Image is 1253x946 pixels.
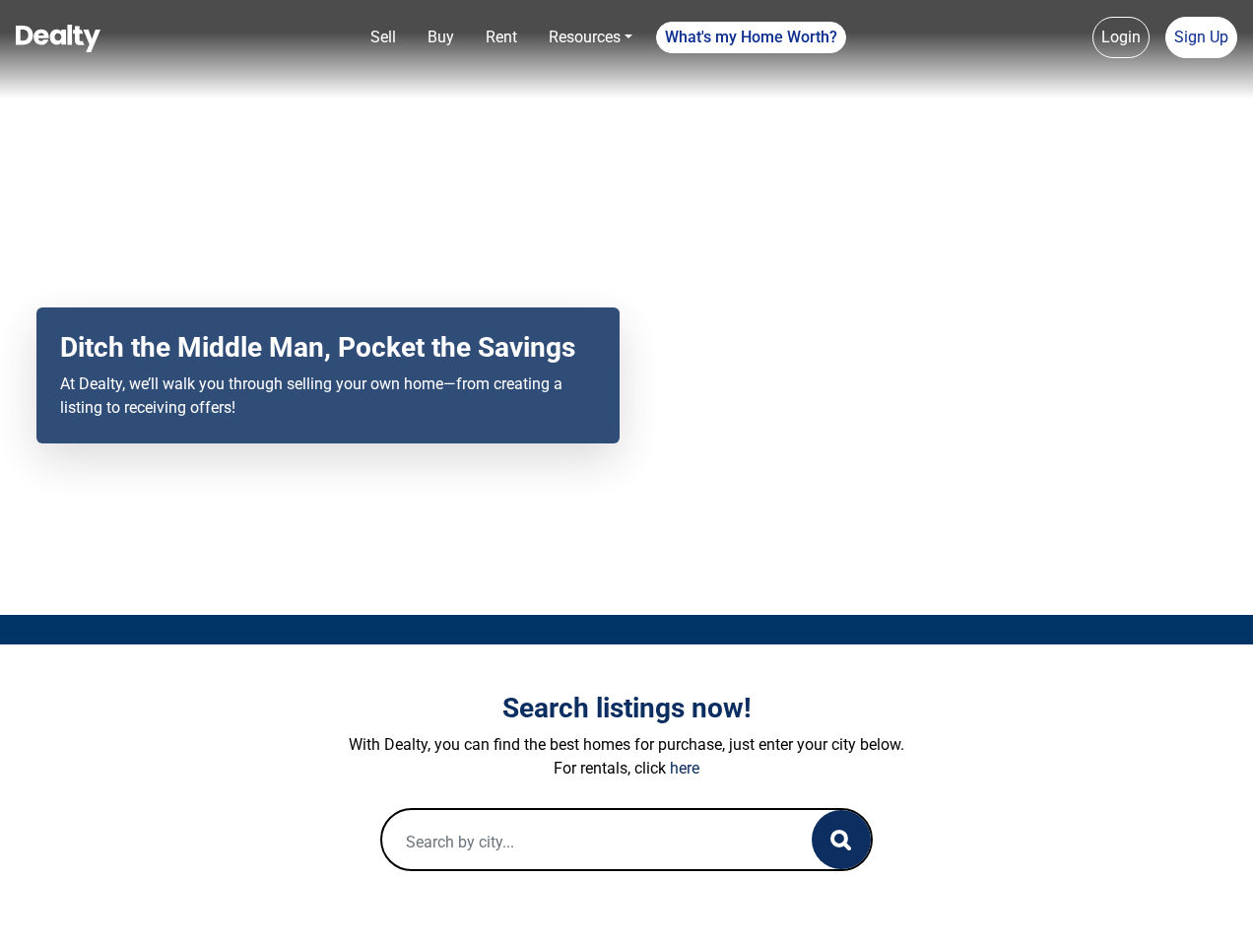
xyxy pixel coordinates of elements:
p: For rentals, click [80,757,1173,780]
h2: Ditch the Middle Man, Pocket the Savings [60,331,596,365]
a: Resources [541,18,640,57]
h3: Search listings now! [80,692,1173,725]
p: With Dealty, you can find the best homes for purchase, just enter your city below. [80,733,1173,757]
a: Sign Up [1165,17,1237,58]
a: Rent [478,18,525,57]
img: Dealty - Buy, Sell & Rent Homes [16,25,100,52]
a: Login [1092,17,1150,58]
a: Sell [363,18,404,57]
a: Buy [420,18,462,57]
input: Search by city... [382,810,772,873]
a: What's my Home Worth? [656,22,846,53]
a: here [670,759,699,777]
p: At Dealty, we’ll walk you through selling your own home—from creating a listing to receiving offers! [60,372,596,420]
